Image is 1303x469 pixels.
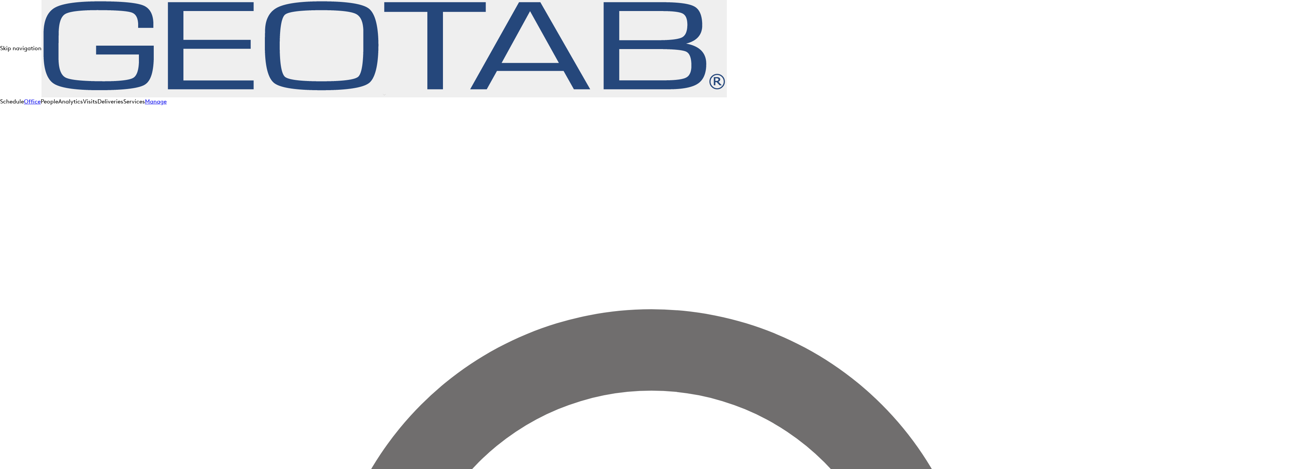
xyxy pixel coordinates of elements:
[83,98,97,105] a: Visits
[145,98,167,105] a: Manage
[24,98,41,105] a: Office
[97,98,123,105] a: Deliveries
[123,98,145,105] a: Services
[41,98,58,105] a: People
[58,98,83,105] a: Analytics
